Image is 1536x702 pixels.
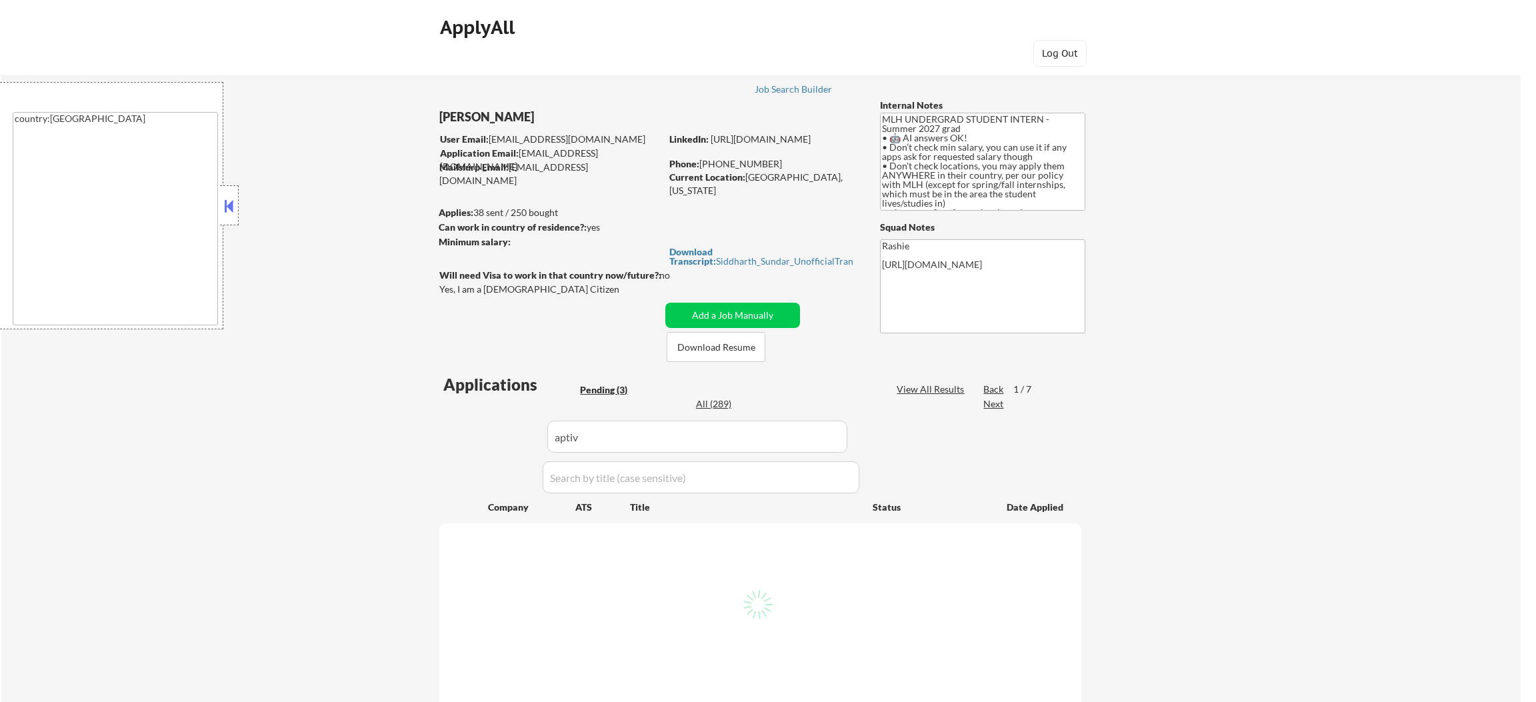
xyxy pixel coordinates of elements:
div: 38 sent / 250 bought [439,206,661,219]
div: Squad Notes [880,221,1085,234]
a: Download Transcript:Siddharth_Sundar_UnofficialTranscript.pdf [669,247,855,266]
div: Date Applied [1007,501,1065,514]
div: [PHONE_NUMBER] [669,157,858,171]
div: Siddharth_Sundar_UnofficialTranscript.pdf [669,247,855,275]
div: no [659,269,697,282]
div: ApplyAll [440,16,519,39]
div: Status [873,495,987,519]
strong: Will need Visa to work in that country now/future?: [439,269,661,281]
strong: Application Email: [440,147,519,159]
div: 1 / 7 [1013,383,1044,396]
div: Applications [443,377,575,393]
div: All (289) [696,397,763,411]
div: Job Search Builder [755,85,833,94]
div: Internal Notes [880,99,1085,112]
input: Search by company (case sensitive) [547,421,847,453]
div: [PERSON_NAME] [439,109,713,125]
strong: User Email: [440,133,489,145]
div: Back [983,383,1005,396]
strong: Minimum salary: [439,236,511,247]
div: [EMAIL_ADDRESS][DOMAIN_NAME] [439,161,661,187]
a: Job Search Builder [755,84,833,97]
input: Search by title (case sensitive) [543,461,859,493]
strong: Current Location: [669,171,745,183]
a: [URL][DOMAIN_NAME] [711,133,811,145]
button: Add a Job Manually [665,303,800,328]
strong: Phone: [669,158,699,169]
strong: LinkedIn: [669,133,709,145]
button: Download Resume [667,332,765,362]
div: yes [439,221,657,234]
div: [GEOGRAPHIC_DATA], [US_STATE] [669,171,858,197]
strong: Mailslurp Email: [439,161,509,173]
div: Pending (3) [580,383,647,397]
div: [EMAIL_ADDRESS][DOMAIN_NAME] [440,147,661,173]
strong: Applies: [439,207,473,218]
div: View All Results [897,383,968,396]
div: [EMAIL_ADDRESS][DOMAIN_NAME] [440,133,661,146]
div: Company [488,501,575,514]
div: Yes, I am a [DEMOGRAPHIC_DATA] Citizen [439,283,665,296]
strong: Download Transcript: [669,246,716,267]
button: Log Out [1033,40,1087,67]
div: Title [630,501,860,514]
div: ATS [575,501,630,514]
strong: Can work in country of residence?: [439,221,587,233]
div: Next [983,397,1005,411]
